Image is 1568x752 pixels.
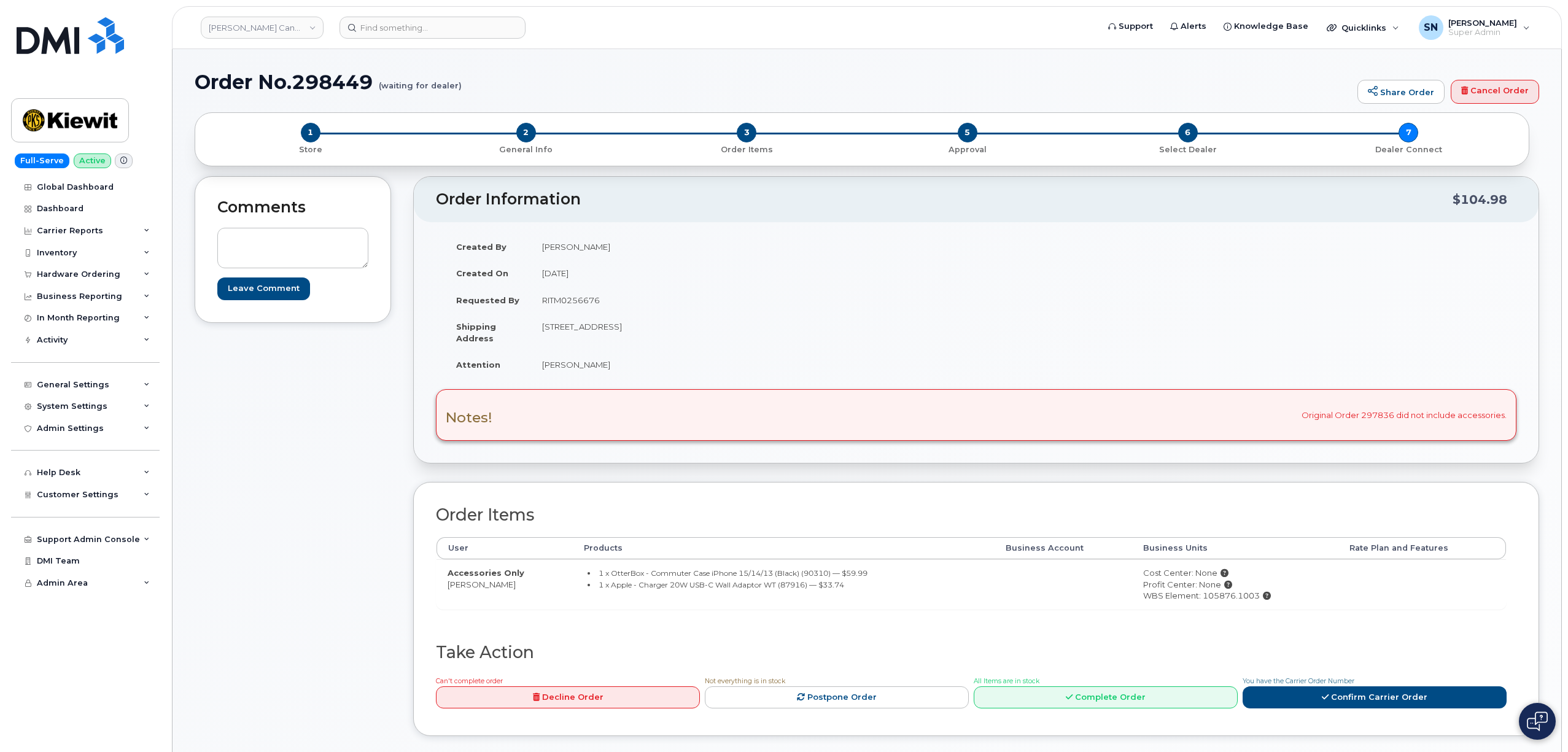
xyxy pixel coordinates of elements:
[1143,590,1327,602] div: WBS Element: 105876.1003
[1451,80,1539,104] a: Cancel Order
[1357,80,1445,104] a: Share Order
[436,677,503,685] span: Can't complete order
[436,389,1516,441] div: Original Order 297836 did not include accessories.
[195,71,1351,93] h1: Order No.298449
[573,537,995,559] th: Products
[217,199,368,216] h2: Comments
[531,351,967,378] td: [PERSON_NAME]
[642,144,852,155] p: Order Items
[1143,579,1327,591] div: Profit Center: None
[205,142,416,155] a: 1 Store
[1338,537,1506,559] th: Rate Plan and Features
[1243,686,1507,709] a: Confirm Carrier Order
[436,686,700,709] a: Decline Order
[737,123,756,142] span: 3
[1082,144,1293,155] p: Select Dealer
[1243,677,1354,685] span: You have the Carrier Order Number
[995,537,1133,559] th: Business Account
[1453,188,1507,211] div: $104.98
[456,295,519,305] strong: Requested By
[421,144,631,155] p: General Info
[436,643,1507,662] h2: Take Action
[456,268,508,278] strong: Created On
[301,123,320,142] span: 1
[437,559,573,609] td: [PERSON_NAME]
[531,287,967,314] td: RITM0256676
[1143,567,1327,579] div: Cost Center: None
[599,568,867,578] small: 1 x OtterBox - Commuter Case iPhone 15/14/13 (Black) (90310) — $59.99
[705,686,969,709] a: Postpone Order
[1132,537,1338,559] th: Business Units
[531,260,967,287] td: [DATE]
[599,580,844,589] small: 1 x Apple - Charger 20W USB-C Wall Adaptor WT (87916) — $33.74
[437,537,573,559] th: User
[379,71,462,90] small: (waiting for dealer)
[958,123,977,142] span: 5
[531,233,967,260] td: [PERSON_NAME]
[531,313,967,351] td: [STREET_ADDRESS]
[217,277,310,300] input: Leave Comment
[516,123,536,142] span: 2
[857,142,1077,155] a: 5 Approval
[862,144,1073,155] p: Approval
[1077,142,1298,155] a: 6 Select Dealer
[1178,123,1198,142] span: 6
[436,191,1453,208] h2: Order Information
[637,142,857,155] a: 3 Order Items
[456,242,506,252] strong: Created By
[416,142,636,155] a: 2 General Info
[456,322,496,343] strong: Shipping Address
[436,506,1507,524] h2: Order Items
[1527,711,1548,731] img: Open chat
[705,677,785,685] span: Not everything is in stock
[456,360,500,370] strong: Attention
[446,410,492,425] h3: Notes!
[974,677,1039,685] span: All Items are in stock
[974,686,1238,709] a: Complete Order
[448,568,524,578] strong: Accessories Only
[210,144,411,155] p: Store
